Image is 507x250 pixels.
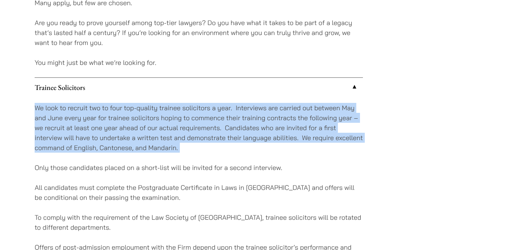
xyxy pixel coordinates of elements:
p: We look to recruit two to four top-quality trainee solicitors a year. Interviews are carried out ... [35,103,363,153]
p: To comply with the requirement of the Law Society of [GEOGRAPHIC_DATA], trainee solicitors will b... [35,212,363,232]
a: Trainee Solicitors [35,78,363,97]
p: Only those candidates placed on a short-list will be invited for a second interview. [35,163,363,173]
p: All candidates must complete the Postgraduate Certificate in Laws in [GEOGRAPHIC_DATA] and offers... [35,183,363,202]
p: Are you ready to prove yourself among top-tier lawyers? Do you have what it takes to be part of a... [35,18,363,48]
p: You might just be what we’re looking for. [35,58,363,67]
